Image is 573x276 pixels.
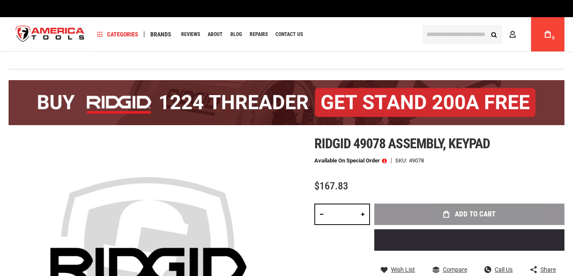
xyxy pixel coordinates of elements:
[484,266,513,273] a: Call Us
[230,32,242,37] span: Blog
[204,29,227,40] a: About
[250,32,268,37] span: Repairs
[246,29,272,40] a: Repairs
[409,158,424,163] div: 49078
[314,180,348,192] span: $167.83
[381,266,415,273] a: Wish List
[391,267,415,273] span: Wish List
[540,17,556,51] a: 0
[486,26,502,42] button: Search
[208,32,223,37] span: About
[275,32,303,37] span: Contact Us
[495,267,513,273] span: Call Us
[314,158,387,164] p: Available on Special Order
[552,36,555,40] span: 0
[272,29,307,40] a: Contact Us
[9,18,92,51] a: store logo
[9,18,92,51] img: America Tools
[395,158,409,163] strong: SKU
[93,29,142,40] a: Categories
[540,267,556,273] span: Share
[9,80,564,125] img: BOGO: Buy the RIDGID® 1224 Threader (26092), get the 92467 200A Stand FREE!
[150,31,171,37] span: Brands
[177,29,204,40] a: Reviews
[433,266,467,273] a: Compare
[181,32,200,37] span: Reviews
[97,31,138,37] span: Categories
[314,135,490,152] span: Ridgid 49078 assembly, keypad
[146,29,175,40] a: Brands
[443,267,467,273] span: Compare
[227,29,246,40] a: Blog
